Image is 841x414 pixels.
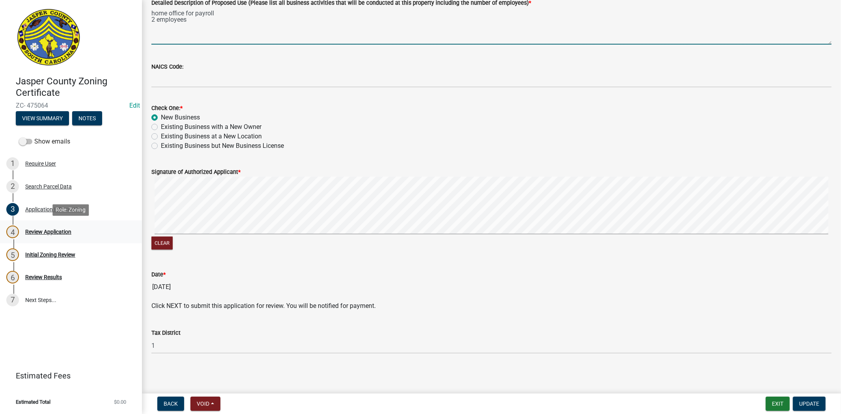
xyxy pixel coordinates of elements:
[25,161,56,166] div: Require User
[151,272,166,278] label: Date
[25,252,75,257] div: Initial Zoning Review
[52,204,89,216] div: Role: Zoning
[151,106,183,111] label: Check One:
[16,8,82,67] img: Jasper County, South Carolina
[16,111,69,125] button: View Summary
[6,248,19,261] div: 5
[151,0,531,6] label: Detailed Description of Proposed Use (Please list all business activities that will be conducted ...
[72,111,102,125] button: Notes
[129,102,140,109] wm-modal-confirm: Edit Application Number
[164,401,178,407] span: Back
[25,184,72,189] div: Search Parcel Data
[16,76,136,99] h4: Jasper County Zoning Certificate
[16,116,69,122] wm-modal-confirm: Summary
[793,397,826,411] button: Update
[190,397,220,411] button: Void
[16,102,126,109] span: ZC- 475064
[114,399,126,405] span: $0.00
[25,207,83,212] div: Application Information
[151,237,173,250] button: Clear
[6,180,19,193] div: 2
[161,113,200,122] label: New Business
[6,226,19,238] div: 4
[151,301,832,311] p: Click NEXT to submit this application for review. You will be notified for payment.
[197,401,209,407] span: Void
[25,274,62,280] div: Review Results
[6,368,129,384] a: Estimated Fees
[72,116,102,122] wm-modal-confirm: Notes
[157,397,184,411] button: Back
[161,141,284,151] label: Existing Business but New Business License
[6,203,19,216] div: 3
[151,64,183,70] label: NAICS Code:
[766,397,790,411] button: Exit
[6,157,19,170] div: 1
[6,294,19,306] div: 7
[16,399,50,405] span: Estimated Total
[25,229,71,235] div: Review Application
[6,271,19,283] div: 6
[161,122,261,132] label: Existing Business with a New Owner
[799,401,819,407] span: Update
[129,102,140,109] a: Edit
[161,132,262,141] label: Existing Business at a New Location
[151,170,241,175] label: Signature of Authorized Applicant
[151,330,181,336] label: Tax District
[19,137,70,146] label: Show emails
